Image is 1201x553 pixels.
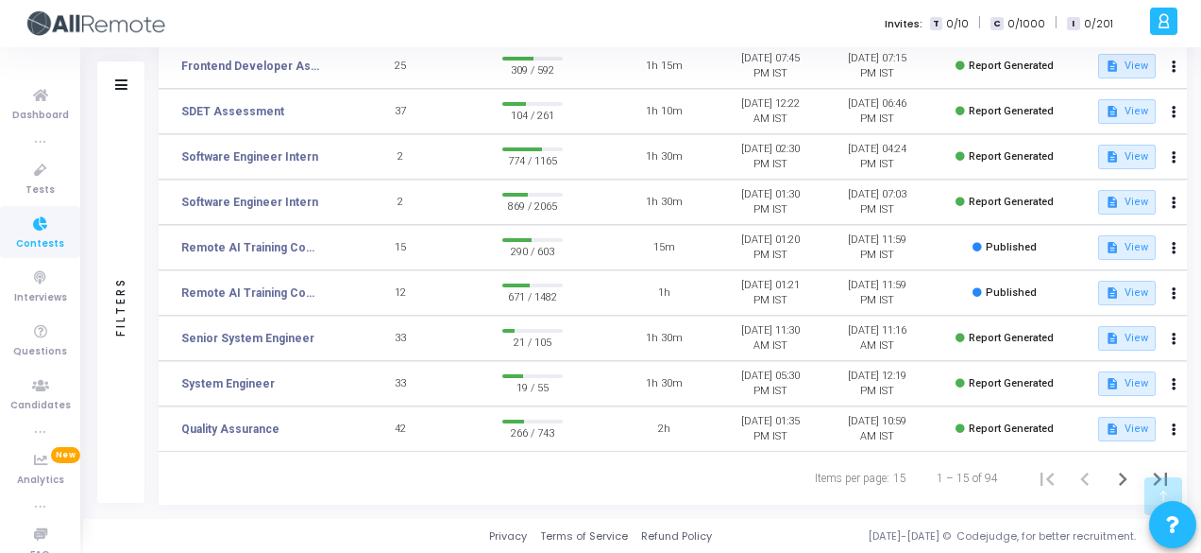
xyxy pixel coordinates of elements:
span: 19 / 55 [502,378,563,397]
button: View [1098,326,1156,351]
span: Candidates [10,398,71,414]
td: 42 [347,406,454,452]
a: Quality Assurance [181,421,279,438]
span: Published [986,286,1037,299]
td: 33 [347,316,454,361]
td: [DATE] 01:20 PM IST [718,225,824,270]
button: View [1098,417,1156,441]
button: View [1098,190,1156,215]
mat-icon: description [1106,150,1119,164]
div: Filters [112,202,129,410]
td: [DATE] 02:30 PM IST [718,134,824,180]
span: Report Generated [969,150,1054,163]
a: Senior System Engineer [181,330,314,347]
span: Interviews [14,290,67,306]
td: [DATE] 07:03 PM IST [823,180,930,225]
span: 266 / 743 [502,423,563,442]
td: 25 [347,43,454,89]
span: Published [986,241,1037,253]
td: [DATE] 04:24 PM IST [823,134,930,180]
mat-icon: description [1106,332,1119,345]
td: 1h 30m [611,361,718,406]
button: Previous page [1066,459,1104,497]
span: 104 / 261 [502,106,563,125]
span: New [51,447,80,463]
td: 33 [347,361,454,406]
button: View [1098,281,1156,305]
td: 2 [347,180,454,225]
td: [DATE] 12:22 AM IST [718,89,824,134]
td: 1h 30m [611,134,718,180]
button: View [1098,235,1156,260]
span: Report Generated [969,60,1054,72]
button: Next page [1104,459,1142,497]
td: [DATE] 12:19 PM IST [823,361,930,406]
td: [DATE] 07:45 PM IST [718,43,824,89]
td: [DATE] 11:59 PM IST [823,270,930,316]
span: | [978,13,981,33]
span: 309 / 592 [502,60,563,79]
a: Terms of Service [540,528,628,544]
a: Refund Policy [641,528,712,544]
td: [DATE] 11:59 PM IST [823,225,930,270]
td: 1h 30m [611,180,718,225]
span: | [1055,13,1057,33]
button: View [1098,372,1156,396]
td: [DATE] 01:30 PM IST [718,180,824,225]
td: 15m [611,225,718,270]
mat-icon: description [1106,286,1119,300]
div: [DATE]-[DATE] © Codejudge, for better recruitment. [712,528,1177,544]
div: 15 [893,470,906,487]
td: 12 [347,270,454,316]
div: Items per page: [815,470,889,487]
a: Frontend Developer Assessment [181,58,321,75]
td: 1h 30m [611,316,718,361]
a: Software Engineer Intern [181,148,318,165]
td: 1h [611,270,718,316]
span: 774 / 1165 [502,151,563,170]
button: First page [1028,459,1066,497]
td: 37 [347,89,454,134]
mat-icon: description [1106,377,1119,390]
mat-icon: description [1106,105,1119,118]
span: Tests [25,182,55,199]
div: 1 – 15 of 94 [937,470,998,487]
span: Report Generated [969,332,1054,344]
span: Analytics [17,473,64,489]
td: [DATE] 01:35 PM IST [718,406,824,452]
a: SDET Assessment [181,103,284,120]
span: C [990,17,1003,31]
span: 0/1000 [1007,16,1045,32]
span: Report Generated [969,377,1054,389]
td: 15 [347,225,454,270]
a: Software Engineer Intern [181,194,318,211]
span: Report Generated [969,423,1054,435]
span: I [1067,17,1079,31]
button: View [1098,145,1156,169]
mat-icon: description [1106,423,1119,436]
span: 0/201 [1084,16,1113,32]
span: Questions [13,344,67,360]
td: [DATE] 01:21 PM IST [718,270,824,316]
mat-icon: description [1106,241,1119,254]
td: [DATE] 11:16 AM IST [823,316,930,361]
td: 1h 10m [611,89,718,134]
mat-icon: description [1106,60,1119,73]
img: logo [24,5,165,43]
label: Invites: [885,16,922,32]
button: Last page [1142,459,1179,497]
span: 21 / 105 [502,333,563,352]
a: Remote AI Training Consultant (Coding) [181,285,321,302]
a: Privacy [489,528,527,544]
td: [DATE] 07:15 PM IST [823,43,930,89]
span: T [930,17,942,31]
td: [DATE] 10:59 AM IST [823,406,930,452]
button: View [1098,99,1156,124]
td: 1h 15m [611,43,718,89]
span: 0/10 [946,16,969,32]
span: Dashboard [12,108,69,124]
td: 2h [611,406,718,452]
a: System Engineer [181,375,275,392]
span: 869 / 2065 [502,197,563,216]
td: [DATE] 11:30 AM IST [718,316,824,361]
